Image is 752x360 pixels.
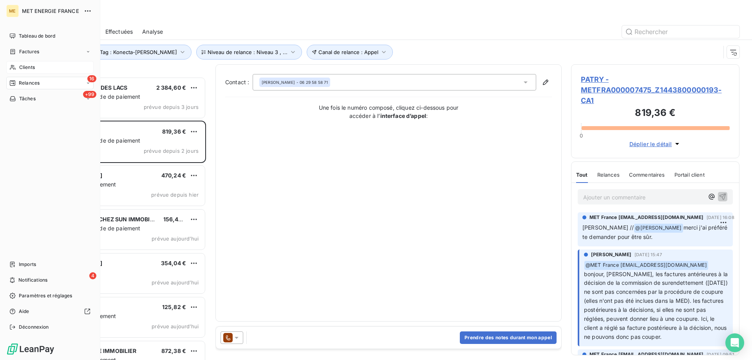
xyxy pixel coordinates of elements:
[19,33,55,40] span: Tableau de bord
[161,260,186,266] span: 354,04 €
[591,251,631,258] span: [PERSON_NAME]
[6,343,55,355] img: Logo LeanPay
[629,172,665,178] span: Commentaires
[162,128,186,135] span: 819,36 €
[142,28,163,36] span: Analyse
[310,103,467,120] p: Une fois le numéro composé, cliquez ci-dessous pour accéder à l’ :
[627,139,684,148] button: Déplier le détail
[589,351,703,358] span: MET France [EMAIL_ADDRESS][DOMAIN_NAME]
[152,279,199,286] span: prévue aujourd’hui
[584,261,708,270] span: @ MET France [EMAIL_ADDRESS][DOMAIN_NAME]
[161,347,186,354] span: 872,38 €
[105,28,133,36] span: Effectuées
[576,172,588,178] span: Tout
[19,292,72,299] span: Paramètres et réglages
[89,272,96,279] span: 4
[163,216,187,223] span: 156,45 €
[597,172,620,178] span: Relances
[584,271,729,340] span: bonjour, [PERSON_NAME], les factures antérieures à la décision de la commission de surendettement...
[581,74,730,106] span: PATRY - METFRA000007475_Z1443800000193-CA1
[19,80,40,87] span: Relances
[725,333,744,352] div: Open Intercom Messenger
[87,75,96,82] span: 16
[225,78,253,86] label: Contact :
[6,5,19,17] div: ME
[589,214,703,221] span: MET France [EMAIL_ADDRESS][DOMAIN_NAME]
[18,277,47,284] span: Notifications
[19,48,39,55] span: Factures
[19,324,49,331] span: Déconnexion
[152,235,199,242] span: prévue aujourd’hui
[634,252,662,257] span: [DATE] 15:47
[152,323,199,329] span: prévue aujourd’hui
[144,148,199,154] span: prévue depuis 2 jours
[83,91,96,98] span: +99
[674,172,705,178] span: Portail client
[582,224,729,240] span: merci j'ai préféré te demander pour être sûr.
[55,216,162,223] span: SDC LES 3 PINS CHEZ SUN IMMOBILIER
[707,215,734,220] span: [DATE] 16:08
[162,304,186,310] span: 125,82 €
[151,192,199,198] span: prévue depuis hier
[196,45,302,60] button: Niveau de relance : Niveau 3 , ...
[19,64,35,71] span: Clients
[38,77,206,360] div: grid
[582,224,634,231] span: [PERSON_NAME] //
[262,80,328,85] div: - 06 29 58 58 71
[707,352,734,357] span: [DATE] 09:51
[634,224,683,233] span: @ [PERSON_NAME]
[580,132,583,139] span: 0
[19,95,36,102] span: Tâches
[208,49,287,55] span: Niveau de relance : Niveau 3 , ...
[460,331,557,344] button: Prendre des notes durant mon appel
[161,172,186,179] span: 470,24 €
[56,45,192,60] button: Gestionnaire_Tag : Konecta-[PERSON_NAME]
[6,305,94,318] a: Aide
[156,84,186,91] span: 2 384,60 €
[629,140,672,148] span: Déplier le détail
[19,308,29,315] span: Aide
[318,49,378,55] span: Canal de relance : Appel
[19,261,36,268] span: Imports
[380,112,427,119] strong: interface d’appel
[144,104,199,110] span: prévue depuis 3 jours
[622,25,739,38] input: Rechercher
[581,106,730,121] h3: 819,36 €
[262,80,295,85] span: [PERSON_NAME]
[67,49,177,55] span: Gestionnaire_Tag : Konecta-[PERSON_NAME]
[22,8,79,14] span: MET ENERGIE FRANCE
[307,45,393,60] button: Canal de relance : Appel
